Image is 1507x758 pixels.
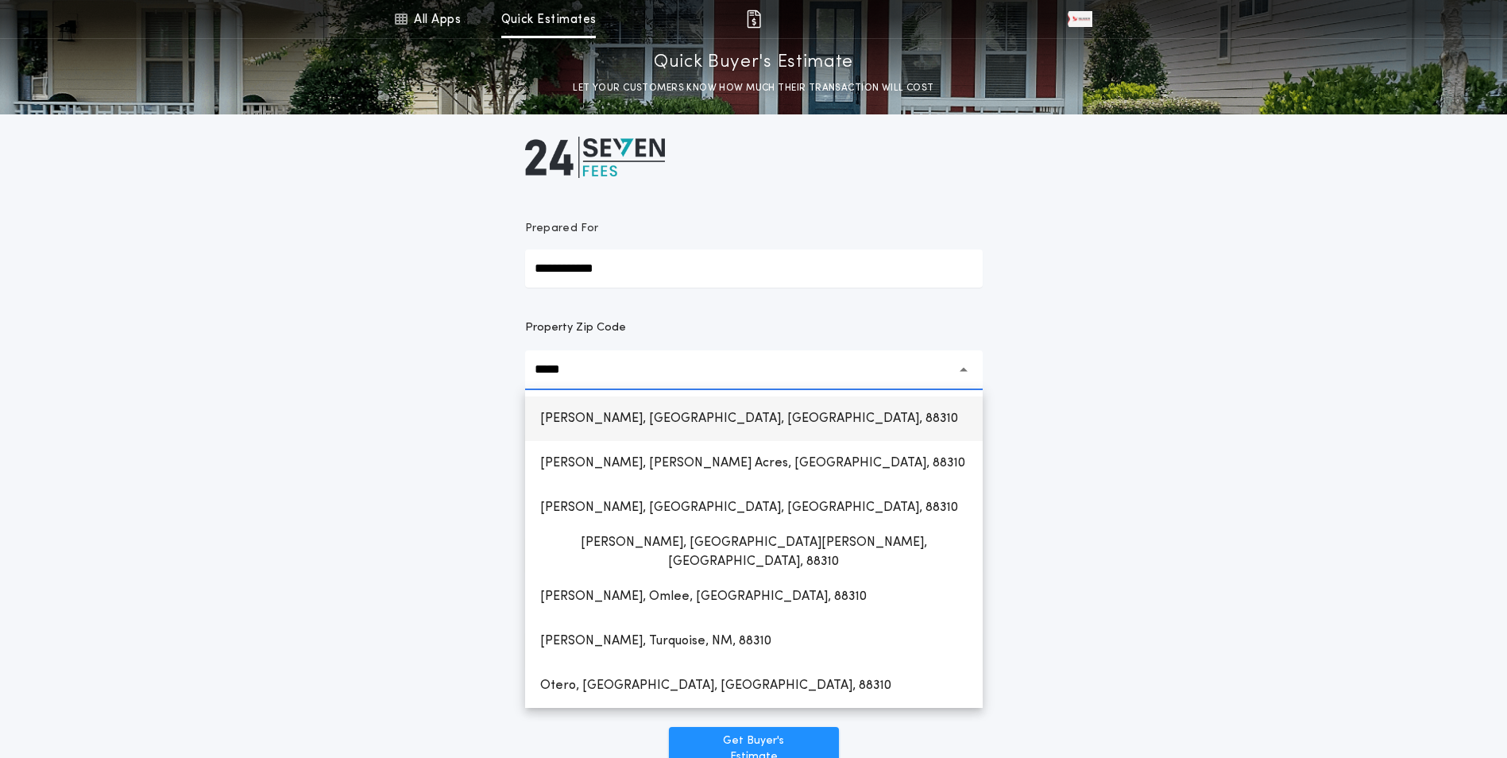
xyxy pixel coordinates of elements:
[525,137,665,178] img: logo
[525,319,626,338] label: Property Zip Code
[525,574,983,619] button: [PERSON_NAME], Omlee, [GEOGRAPHIC_DATA], 88310
[527,489,971,527] h1: [PERSON_NAME], [GEOGRAPHIC_DATA], [GEOGRAPHIC_DATA], 88310
[525,663,983,708] button: Otero, [GEOGRAPHIC_DATA], [GEOGRAPHIC_DATA], 88310
[527,444,978,482] h1: [PERSON_NAME], [PERSON_NAME] Acres, [GEOGRAPHIC_DATA], 88310
[1068,11,1092,27] img: vs-icon
[525,619,983,663] button: [PERSON_NAME], Turquoise, NM, 88310
[525,441,983,485] button: [PERSON_NAME], [PERSON_NAME] Acres, [GEOGRAPHIC_DATA], 88310
[744,10,763,29] img: img
[573,80,933,96] p: LET YOUR CUSTOMERS KNOW HOW MUCH THEIR TRANSACTION WILL COST
[525,530,983,574] button: [PERSON_NAME], [GEOGRAPHIC_DATA][PERSON_NAME], [GEOGRAPHIC_DATA], 88310
[654,50,853,75] p: Quick Buyer's Estimate
[525,485,983,530] button: [PERSON_NAME], [GEOGRAPHIC_DATA], [GEOGRAPHIC_DATA], 88310
[525,396,983,441] button: [PERSON_NAME], [GEOGRAPHIC_DATA], [GEOGRAPHIC_DATA], 88310
[525,221,599,237] p: Prepared For
[527,400,971,438] h1: [PERSON_NAME], [GEOGRAPHIC_DATA], [GEOGRAPHIC_DATA], 88310
[527,667,904,705] h1: Otero, [GEOGRAPHIC_DATA], [GEOGRAPHIC_DATA], 88310
[527,622,784,660] h1: [PERSON_NAME], Turquoise, NM, 88310
[527,578,879,616] h1: [PERSON_NAME], Omlee, [GEOGRAPHIC_DATA], 88310
[525,249,983,288] input: Prepared For
[527,533,980,571] h1: [PERSON_NAME], [GEOGRAPHIC_DATA][PERSON_NAME], [GEOGRAPHIC_DATA], 88310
